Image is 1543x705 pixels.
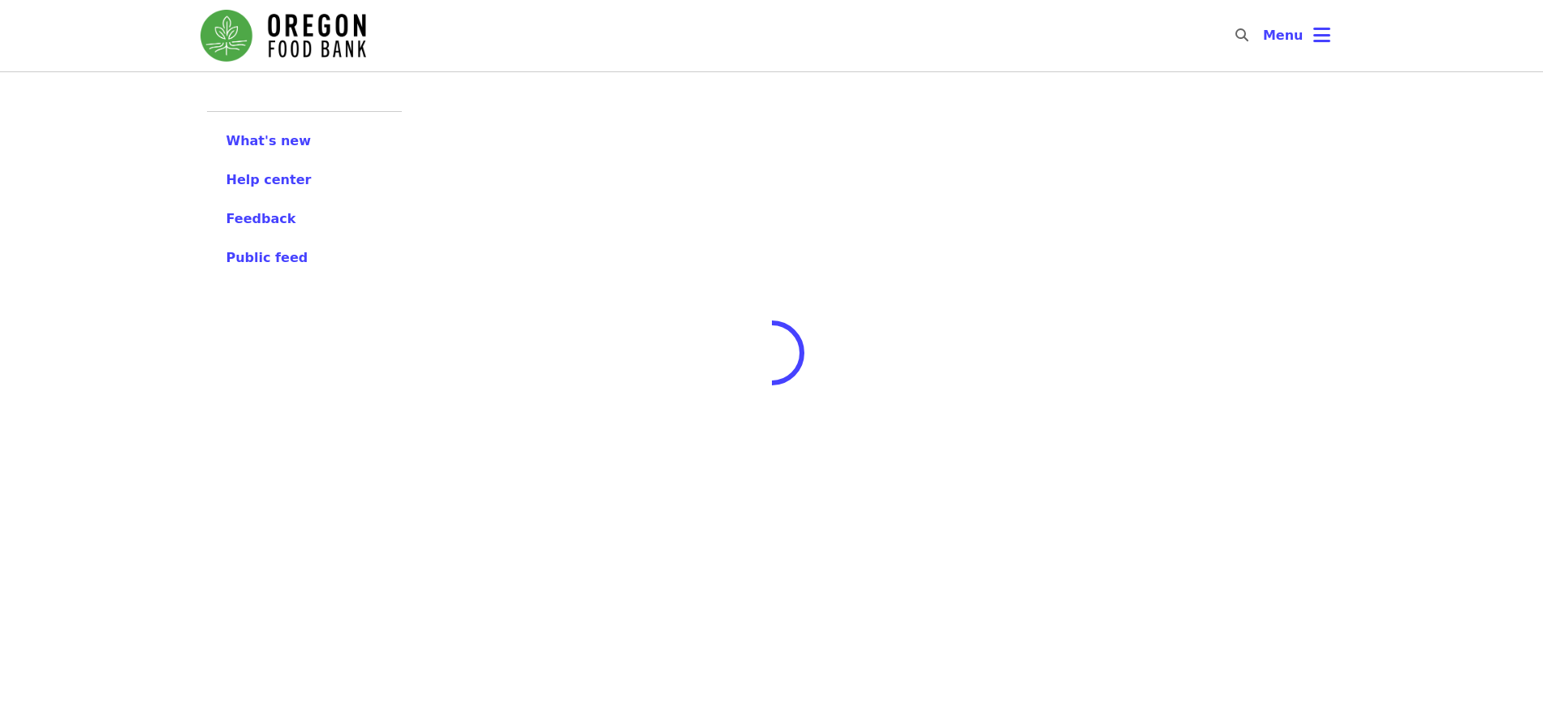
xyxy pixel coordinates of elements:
[1258,16,1271,55] input: Search
[226,250,308,265] span: Public feed
[200,10,366,62] img: Oregon Food Bank - Home
[226,172,312,187] span: Help center
[226,170,382,190] a: Help center
[226,133,312,148] span: What's new
[1250,16,1343,55] button: Toggle account menu
[226,209,296,229] button: Feedback
[1235,28,1248,43] i: search icon
[226,248,382,268] a: Public feed
[1263,28,1304,43] span: Menu
[1313,24,1330,47] i: bars icon
[226,131,382,151] a: What's new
